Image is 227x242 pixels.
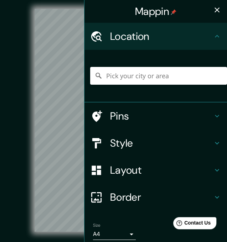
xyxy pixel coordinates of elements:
[135,5,176,18] h4: Mappin
[171,9,176,15] img: pin-icon.png
[84,102,227,130] div: Pins
[93,228,136,240] div: A4
[84,23,227,50] div: Location
[110,30,213,43] h4: Location
[84,130,227,157] div: Style
[84,184,227,211] div: Border
[93,222,100,228] label: Size
[110,191,213,204] h4: Border
[84,157,227,184] div: Layout
[110,164,213,177] h4: Layout
[110,137,213,149] h4: Style
[35,9,192,232] canvas: Map
[90,67,227,85] input: Pick your city or area
[164,214,219,234] iframe: Help widget launcher
[110,110,213,122] h4: Pins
